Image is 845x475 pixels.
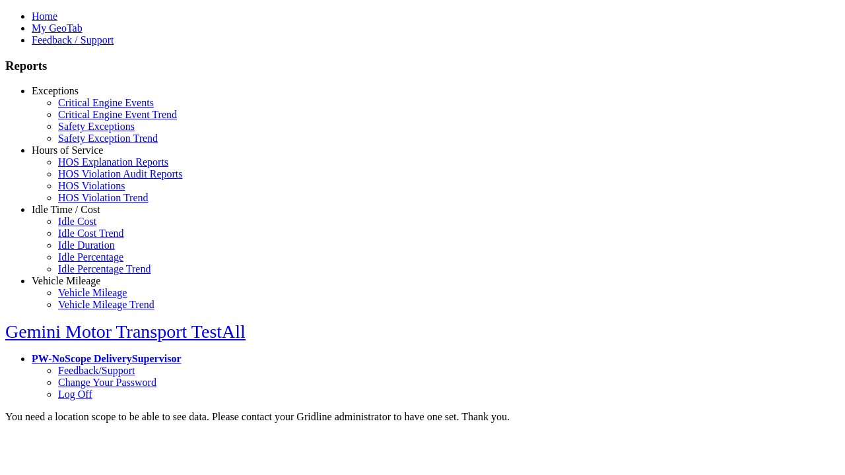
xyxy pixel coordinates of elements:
a: Vehicle Mileage Trend [58,299,154,310]
h3: Reports [5,59,840,73]
a: Feedback/Support [58,365,135,376]
a: Log Off [58,389,92,400]
a: HOS Explanation Reports [58,156,168,168]
a: Critical Engine Event Trend [58,109,177,120]
a: Idle Cost Trend [58,228,124,239]
a: Safety Exceptions [58,121,135,132]
a: Vehicle Mileage [32,275,100,286]
a: Idle Duration [58,239,115,251]
a: Safety Exception Trend [58,133,158,144]
a: Gemini Motor Transport TestAll [5,321,246,342]
a: Critical Engine Events [58,97,154,108]
a: Feedback / Support [32,34,114,46]
a: Exceptions [32,85,79,96]
a: HOS Violation Trend [58,192,149,203]
a: Idle Time / Cost [32,204,100,215]
a: Home [32,11,57,22]
div: You need a location scope to be able to see data. Please contact your Gridline administrator to h... [5,411,840,423]
a: Hours of Service [32,144,103,156]
a: Idle Cost [58,216,96,227]
a: HOS Violations [58,180,125,191]
a: HOS Violation Audit Reports [58,168,183,179]
a: PW-NoScope DeliverySupervisor [32,353,181,364]
a: Idle Percentage [58,251,123,263]
a: Idle Percentage Trend [58,263,151,274]
a: Vehicle Mileage [58,287,127,298]
a: Change Your Password [58,377,156,388]
a: My GeoTab [32,22,83,34]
